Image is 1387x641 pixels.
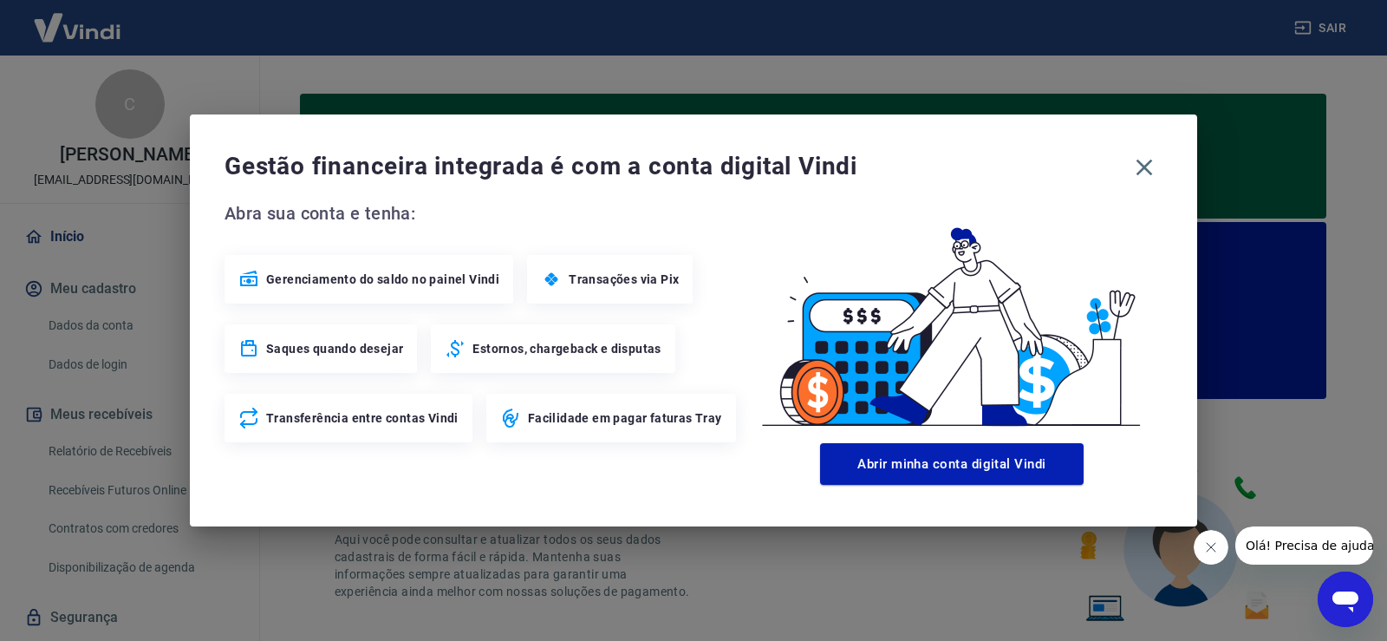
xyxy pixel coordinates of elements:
iframe: Botão para abrir a janela de mensagens [1318,572,1373,627]
span: Estornos, chargeback e disputas [472,340,661,357]
img: Good Billing [741,199,1162,436]
span: Abra sua conta e tenha: [225,199,741,227]
span: Gestão financeira integrada é com a conta digital Vindi [225,149,1126,184]
span: Transações via Pix [569,271,679,288]
iframe: Fechar mensagem [1194,530,1228,565]
button: Abrir minha conta digital Vindi [820,443,1084,485]
span: Transferência entre contas Vindi [266,409,459,427]
span: Saques quando desejar [266,340,403,357]
span: Gerenciamento do saldo no painel Vindi [266,271,499,288]
span: Facilidade em pagar faturas Tray [528,409,722,427]
iframe: Mensagem da empresa [1235,527,1373,565]
span: Olá! Precisa de ajuda? [10,12,146,26]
